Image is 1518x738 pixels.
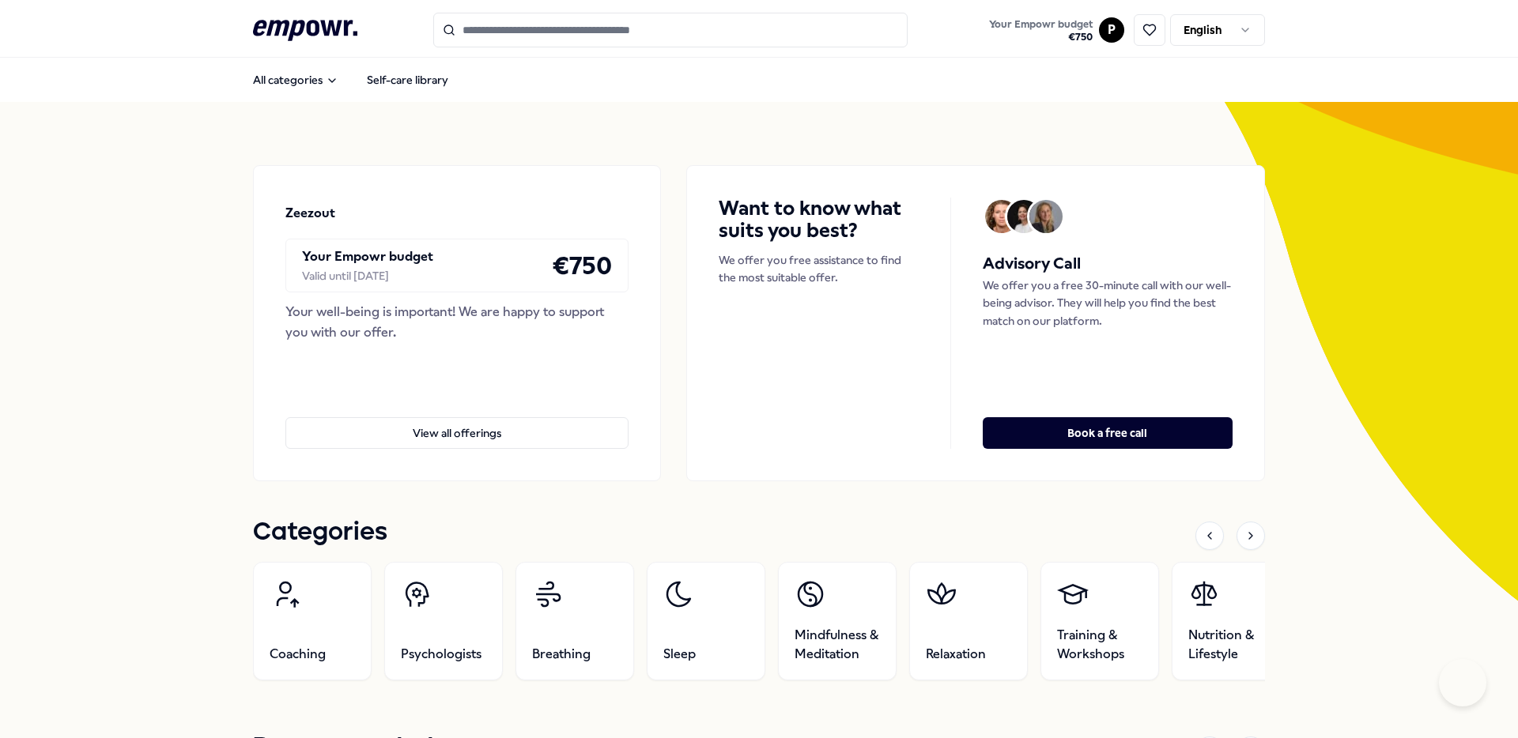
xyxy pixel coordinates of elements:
nav: Main [240,64,461,96]
a: Your Empowr budget€750 [983,13,1099,47]
span: Training & Workshops [1057,626,1142,664]
img: Avatar [985,200,1018,233]
button: All categories [240,64,351,96]
span: Coaching [270,645,326,664]
iframe: Help Scout Beacon - Open [1439,659,1486,706]
p: Zeezout [285,203,335,224]
a: Breathing [515,562,634,680]
a: Relaxation [909,562,1028,680]
span: Your Empowr budget [989,18,1093,31]
h4: Want to know what suits you best? [719,198,919,242]
a: Sleep [647,562,765,680]
button: View all offerings [285,417,629,449]
div: Valid until [DATE] [302,267,433,284]
span: Relaxation [926,645,986,664]
a: View all offerings [285,392,629,449]
span: Mindfulness & Meditation [795,626,880,664]
button: Your Empowr budget€750 [986,15,1096,47]
img: Avatar [1007,200,1040,233]
img: Avatar [1029,200,1063,233]
span: Breathing [532,645,591,664]
h4: € 750 [552,246,612,285]
input: Search for products, categories or subcategories [433,13,908,47]
h1: Categories [253,513,387,552]
a: Mindfulness & Meditation [778,562,897,680]
div: Your well-being is important! We are happy to support you with our offer. [285,302,629,342]
button: P [1099,17,1124,43]
p: We offer you free assistance to find the most suitable offer. [719,251,919,287]
h5: Advisory Call [983,251,1233,277]
button: Book a free call [983,417,1233,449]
p: Your Empowr budget [302,247,433,267]
span: € 750 [989,31,1093,43]
a: Self-care library [354,64,461,96]
a: Coaching [253,562,372,680]
a: Nutrition & Lifestyle [1172,562,1290,680]
span: Nutrition & Lifestyle [1188,626,1274,664]
a: Training & Workshops [1040,562,1159,680]
p: We offer you a free 30-minute call with our well-being advisor. They will help you find the best ... [983,277,1233,329]
a: Psychologists [384,562,503,680]
span: Sleep [663,645,696,664]
span: Psychologists [401,645,481,664]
